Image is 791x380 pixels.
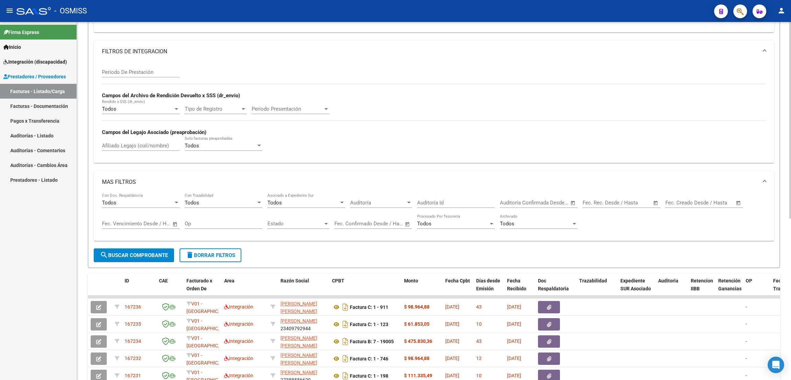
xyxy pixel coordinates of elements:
[350,322,388,327] strong: Factura C: 1 - 123
[500,200,528,206] input: Fecha inicio
[445,321,459,327] span: [DATE]
[102,92,240,99] strong: Campos del Archivo de Rendición Devuelto x SSS (dr_envio)
[500,221,514,227] span: Todos
[125,278,129,283] span: ID
[620,278,651,291] span: Expediente SUR Asociado
[507,304,521,310] span: [DATE]
[3,29,39,36] span: Firma Express
[3,58,67,66] span: Integración (discapacidad)
[280,335,317,349] span: [PERSON_NAME] [PERSON_NAME]
[368,221,402,227] input: Fecha fin
[224,356,253,361] span: Integración
[777,7,786,15] mat-icon: person
[746,338,747,344] span: -
[538,278,569,291] span: Doc Respaldatoria
[100,252,168,258] span: Buscar Comprobante
[280,353,317,366] span: [PERSON_NAME] [PERSON_NAME]
[332,278,344,283] span: CPBT
[224,304,253,310] span: Integración
[185,143,199,149] span: Todos
[404,304,429,310] strong: $ 98.964,88
[476,304,482,310] span: 43
[186,278,212,291] span: Facturado x Orden De
[341,302,350,313] i: Descargar documento
[224,373,253,378] span: Integración
[280,334,326,349] div: 27235676090
[224,321,253,327] span: Integración
[715,273,743,304] datatable-header-cell: Retención Ganancias
[185,106,240,112] span: Tipo de Registro
[746,373,747,378] span: -
[665,200,693,206] input: Fecha inicio
[445,278,470,283] span: Fecha Cpbt
[221,273,268,304] datatable-header-cell: Area
[445,356,459,361] span: [DATE]
[224,338,253,344] span: Integración
[504,273,535,304] datatable-header-cell: Fecha Recibido
[404,356,429,361] strong: $ 98.964,88
[329,273,401,304] datatable-header-cell: CPBT
[476,356,482,361] span: 12
[278,273,329,304] datatable-header-cell: Razón Social
[404,338,432,344] strong: $ 475.830,36
[618,273,655,304] datatable-header-cell: Expediente SUR Asociado
[341,319,350,330] i: Descargar documento
[534,200,567,206] input: Fecha fin
[122,273,156,304] datatable-header-cell: ID
[768,357,784,373] div: Open Intercom Messenger
[569,199,577,207] button: Open calendar
[180,248,241,262] button: Borrar Filtros
[102,200,116,206] span: Todos
[743,273,770,304] datatable-header-cell: OP
[280,301,317,314] span: [PERSON_NAME] [PERSON_NAME]
[655,273,688,304] datatable-header-cell: Auditoria
[102,221,130,227] input: Fecha inicio
[267,221,323,227] span: Estado
[171,220,179,228] button: Open calendar
[94,41,774,63] mat-expansion-panel-header: FILTROS DE INTEGRACION
[136,221,169,227] input: Fecha fin
[476,278,500,291] span: Días desde Emisión
[445,373,459,378] span: [DATE]
[94,248,174,262] button: Buscar Comprobante
[280,317,326,332] div: 23409792944
[535,273,576,304] datatable-header-cell: Doc Respaldatoria
[401,273,443,304] datatable-header-cell: Monto
[125,321,141,327] span: 167235
[184,273,221,304] datatable-header-cell: Facturado x Orden De
[718,278,742,291] span: Retención Ganancias
[186,251,194,259] mat-icon: delete
[583,200,610,206] input: Fecha inicio
[267,200,282,206] span: Todos
[5,7,14,15] mat-icon: menu
[699,200,733,206] input: Fecha fin
[473,273,504,304] datatable-header-cell: Días desde Emisión
[735,199,743,207] button: Open calendar
[252,106,323,112] span: Período Presentación
[746,278,752,283] span: OP
[445,304,459,310] span: [DATE]
[125,356,141,361] span: 167232
[341,336,350,347] i: Descargar documento
[404,373,432,378] strong: $ 111.335,49
[350,356,388,361] strong: Factura C: 1 - 746
[102,106,116,112] span: Todos
[507,278,526,291] span: Fecha Recibido
[579,278,607,283] span: Trazabilidad
[341,353,350,364] i: Descargar documento
[350,200,406,206] span: Auditoría
[156,273,184,304] datatable-header-cell: CAE
[102,178,758,186] mat-panel-title: MAS FILTROS
[507,338,521,344] span: [DATE]
[94,63,774,163] div: FILTROS DE INTEGRACION
[507,356,521,361] span: [DATE]
[186,252,235,258] span: Borrar Filtros
[350,304,388,310] strong: Factura C: 1 - 911
[658,278,678,283] span: Auditoria
[746,356,747,361] span: -
[54,3,87,19] span: - OSMISS
[476,321,482,327] span: 10
[350,373,388,379] strong: Factura C: 1 - 198
[507,373,521,378] span: [DATE]
[100,251,108,259] mat-icon: search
